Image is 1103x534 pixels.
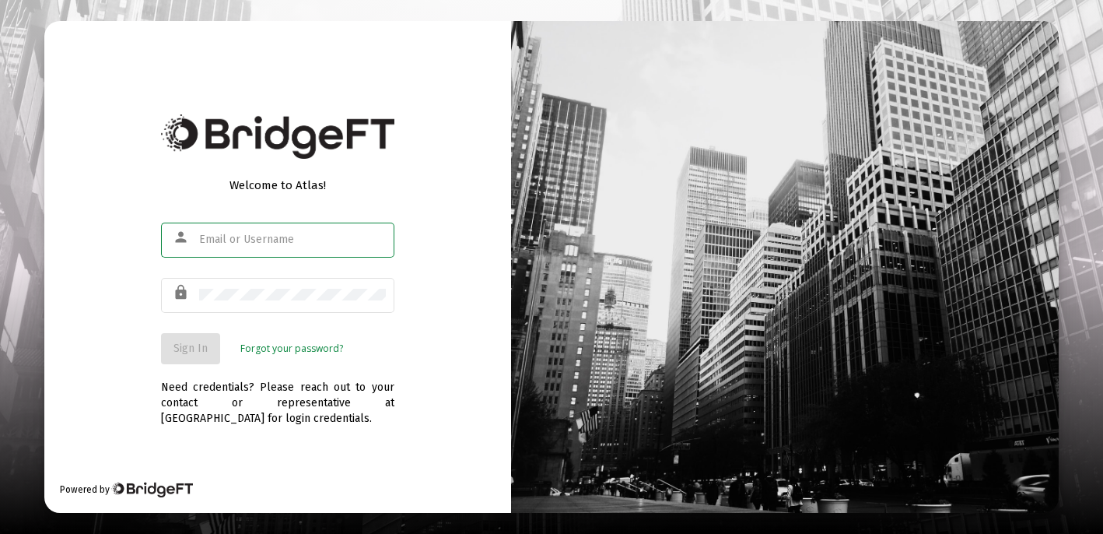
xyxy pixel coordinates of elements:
mat-icon: lock [173,283,191,302]
img: Bridge Financial Technology Logo [111,482,193,497]
mat-icon: person [173,228,191,247]
div: Need credentials? Please reach out to your contact or representative at [GEOGRAPHIC_DATA] for log... [161,364,394,427]
span: Sign In [173,342,208,355]
div: Welcome to Atlas! [161,177,394,193]
a: Forgot your password? [240,341,343,357]
input: Email or Username [199,234,386,246]
button: Sign In [161,333,220,364]
img: Bridge Financial Technology Logo [161,114,394,159]
div: Powered by [60,482,193,497]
